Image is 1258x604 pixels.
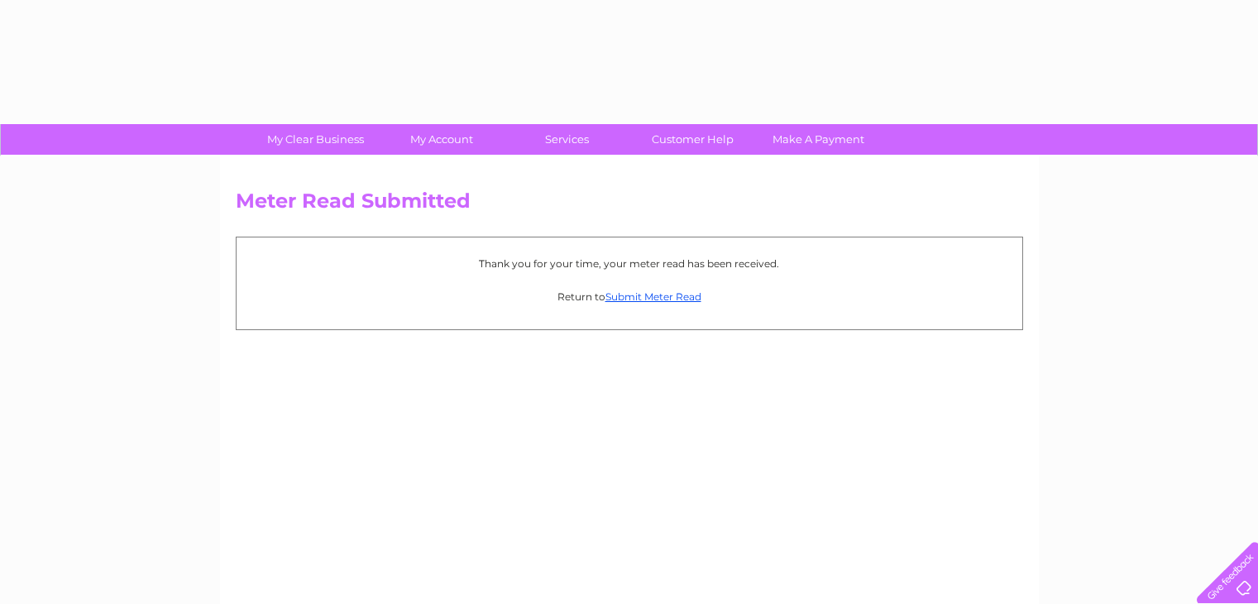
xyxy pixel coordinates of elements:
a: My Account [373,124,509,155]
p: Return to [245,289,1014,304]
a: Make A Payment [750,124,887,155]
a: My Clear Business [247,124,384,155]
a: Customer Help [624,124,761,155]
h2: Meter Read Submitted [236,189,1023,221]
p: Thank you for your time, your meter read has been received. [245,256,1014,271]
a: Submit Meter Read [605,290,701,303]
a: Services [499,124,635,155]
